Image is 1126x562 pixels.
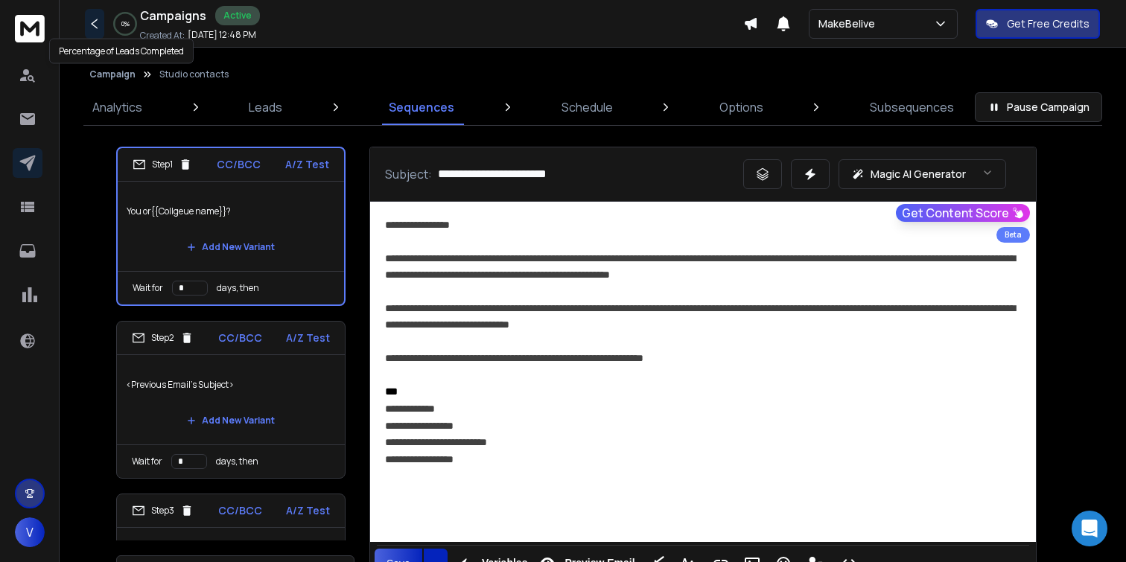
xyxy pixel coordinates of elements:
[121,19,130,28] p: 0 %
[116,147,346,306] li: Step1CC/BCCA/Z TestYou or{{Collgeue name}}?Add New VariantWait fordays, then
[240,89,291,125] a: Leads
[1007,16,1090,31] p: Get Free Credits
[896,204,1030,222] button: Get Content Score
[861,89,963,125] a: Subsequences
[217,157,261,172] p: CC/BCC
[215,6,260,25] div: Active
[218,331,262,345] p: CC/BCC
[89,68,136,80] button: Campaign
[132,456,162,467] p: Wait for
[133,158,192,171] div: Step 1
[719,98,763,116] p: Options
[133,282,163,294] p: Wait for
[132,331,194,345] div: Step 2
[15,517,45,547] button: V
[83,89,151,125] a: Analytics
[871,167,966,182] p: Magic AI Generator
[127,191,335,232] p: You or{{Collgeue name}}?
[218,503,262,518] p: CC/BCC
[126,364,336,406] p: <Previous Email's Subject>
[562,98,613,116] p: Schedule
[870,98,954,116] p: Subsequences
[996,227,1030,243] div: Beta
[818,16,881,31] p: MakeBelive
[286,503,330,518] p: A/Z Test
[976,9,1100,39] button: Get Free Credits
[175,406,287,435] button: Add New Variant
[49,39,194,64] div: Percentage of Leads Completed
[285,157,329,172] p: A/Z Test
[286,331,330,345] p: A/Z Test
[159,68,229,80] p: Studio contacts
[116,321,346,479] li: Step2CC/BCCA/Z Test<Previous Email's Subject>Add New VariantWait fordays, then
[188,29,256,41] p: [DATE] 12:48 PM
[249,98,282,116] p: Leads
[140,30,185,42] p: Created At:
[92,98,142,116] p: Analytics
[175,232,287,262] button: Add New Variant
[216,456,258,467] p: days, then
[975,92,1102,122] button: Pause Campaign
[553,89,622,125] a: Schedule
[132,504,194,517] div: Step 3
[380,89,463,125] a: Sequences
[1072,511,1107,546] div: Open Intercom Messenger
[389,98,454,116] p: Sequences
[140,7,206,25] h1: Campaigns
[710,89,772,125] a: Options
[217,282,259,294] p: days, then
[839,159,1006,189] button: Magic AI Generator
[385,165,432,183] p: Subject:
